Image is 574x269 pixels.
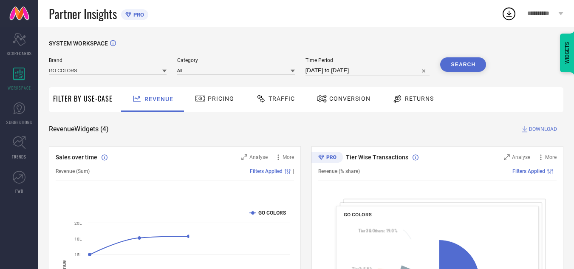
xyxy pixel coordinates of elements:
div: Premium [311,152,343,164]
tspan: Tier 3 & Others [358,229,384,233]
span: More [283,154,294,160]
span: Filters Applied [512,168,545,174]
svg: Zoom [504,154,510,160]
span: Sales over time [56,154,97,161]
span: SCORECARDS [7,50,32,57]
span: More [545,154,557,160]
text: 15L [74,252,82,257]
span: PRO [131,11,144,18]
span: TRENDS [12,153,26,160]
span: Conversion [329,95,370,102]
div: Open download list [501,6,517,21]
span: GO COLORS [344,212,371,218]
span: Revenue (% share) [318,168,360,174]
text: 18L [74,237,82,241]
span: FWD [15,188,23,194]
span: Tier Wise Transactions [346,154,408,161]
text: : 19.0 % [358,229,397,233]
span: SYSTEM WORKSPACE [49,40,108,47]
span: Analyse [512,154,530,160]
span: Pricing [208,95,234,102]
span: Time Period [305,57,430,63]
span: Analyse [249,154,268,160]
svg: Zoom [241,154,247,160]
span: Revenue Widgets ( 4 ) [49,125,109,133]
input: Select time period [305,65,430,76]
span: Category [177,57,295,63]
span: Revenue (Sum) [56,168,90,174]
button: Search [440,57,486,72]
span: | [555,168,557,174]
span: Returns [405,95,434,102]
text: 20L [74,221,82,226]
span: WORKSPACE [8,85,31,91]
span: Filter By Use-Case [53,93,113,104]
span: Partner Insights [49,5,117,23]
span: Traffic [269,95,295,102]
span: Revenue [144,96,173,102]
span: SUGGESTIONS [6,119,32,125]
text: GO COLORS [258,210,286,216]
span: DOWNLOAD [529,125,557,133]
span: Brand [49,57,167,63]
span: Filters Applied [250,168,283,174]
span: | [293,168,294,174]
